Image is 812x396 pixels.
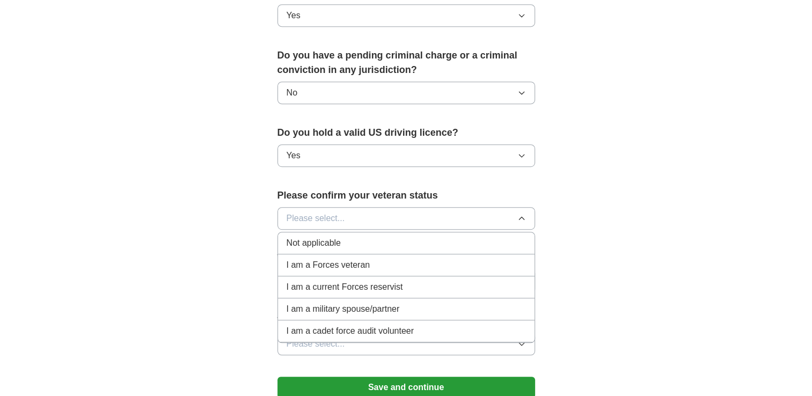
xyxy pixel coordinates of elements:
[277,207,535,230] button: Please select...
[287,325,414,338] span: I am a cadet force audit volunteer
[287,237,341,250] span: Not applicable
[287,149,301,162] span: Yes
[287,212,345,225] span: Please select...
[287,86,297,99] span: No
[287,303,400,316] span: I am a military spouse/partner
[287,338,345,350] span: Please select...
[277,4,535,27] button: Yes
[277,126,535,140] label: Do you hold a valid US driving licence?
[287,259,370,272] span: I am a Forces veteran
[277,48,535,77] label: Do you have a pending criminal charge or a criminal conviction in any jurisdiction?
[287,281,403,294] span: I am a current Forces reservist
[277,82,535,104] button: No
[277,144,535,167] button: Yes
[287,9,301,22] span: Yes
[277,188,535,203] label: Please confirm your veteran status
[277,333,535,355] button: Please select...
